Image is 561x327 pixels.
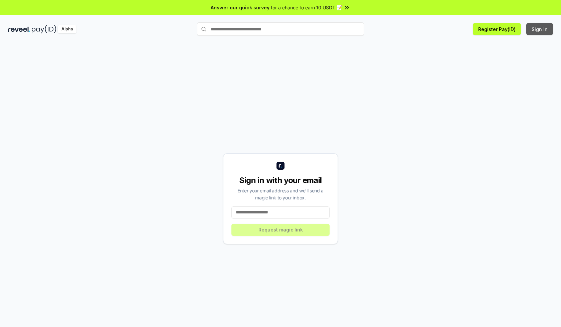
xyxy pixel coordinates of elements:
img: logo_small [276,162,285,170]
div: Alpha [58,25,76,33]
button: Sign In [526,23,553,35]
div: Enter your email address and we’ll send a magic link to your inbox. [231,187,330,201]
span: Answer our quick survey [211,4,269,11]
button: Register Pay(ID) [473,23,521,35]
img: pay_id [32,25,56,33]
span: for a chance to earn 10 USDT 📝 [271,4,342,11]
div: Sign in with your email [231,175,330,186]
img: reveel_dark [8,25,30,33]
